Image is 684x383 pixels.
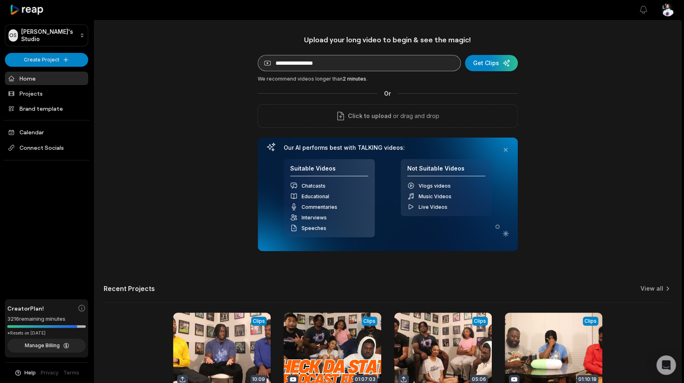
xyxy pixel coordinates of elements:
[5,72,88,85] a: Home
[302,183,326,189] span: Chatcasts
[5,87,88,100] a: Projects
[5,140,88,155] span: Connect Socials
[258,35,518,44] h1: Upload your long video to begin & see the magic!
[104,285,155,293] h2: Recent Projects
[378,89,397,98] span: Or
[63,369,79,376] a: Terms
[7,304,44,313] span: Creator Plan!
[419,183,451,189] span: Vlogs videos
[9,29,18,42] div: OS
[5,125,88,139] a: Calendar
[656,355,676,375] div: Open Intercom Messenger
[41,369,59,376] a: Privacy
[419,193,452,199] span: Music Videos
[24,369,36,376] span: Help
[641,285,663,293] a: View all
[5,102,88,115] a: Brand template
[302,214,327,221] span: Interviews
[465,55,518,71] button: Get Clips
[14,369,36,376] button: Help
[7,315,86,323] div: 3216 remaining minutes
[348,111,391,121] span: Click to upload
[407,165,485,177] h4: Not Suitable Videos
[391,111,439,121] p: or drag and drop
[7,339,86,352] button: Manage Billing
[258,75,518,83] div: We recommend videos longer than .
[5,53,88,67] button: Create Project
[7,330,86,336] div: *Resets on [DATE]
[419,204,447,210] span: Live Videos
[21,28,76,43] p: [PERSON_NAME]'s Studio
[343,76,366,82] span: 2 minutes
[284,144,492,151] h3: Our AI performs best with TALKING videos:
[302,193,329,199] span: Educational
[302,204,337,210] span: Commentaries
[290,165,368,177] h4: Suitable Videos
[302,225,326,231] span: Speeches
